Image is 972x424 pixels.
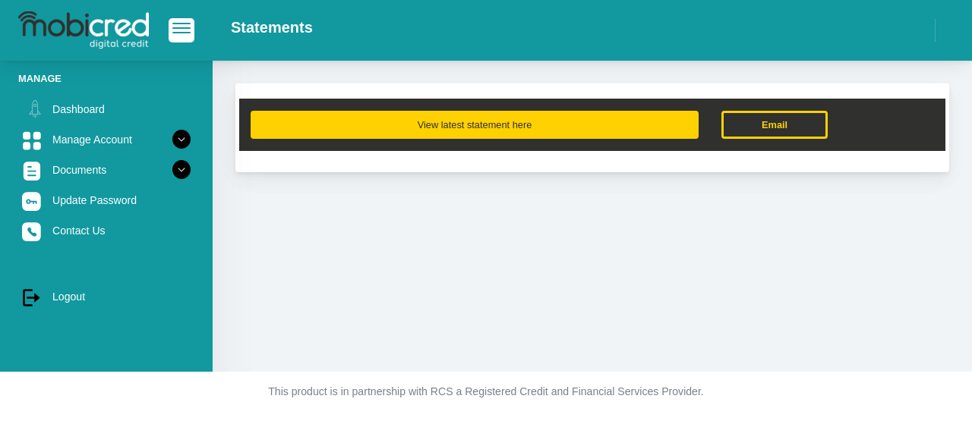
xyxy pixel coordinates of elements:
li: Manage [18,71,194,86]
a: Documents [18,155,194,184]
a: Update Password [18,186,194,215]
a: Manage Account [18,125,194,154]
a: Contact Us [18,216,194,245]
img: logo-mobicred.svg [18,11,149,49]
h2: Statements [231,18,313,36]
p: This product is in partnership with RCS a Registered Credit and Financial Services Provider. [65,384,907,400]
a: Logout [18,282,194,311]
a: Email [721,111,828,139]
a: Dashboard [18,95,194,124]
button: View latest statement here [251,111,699,139]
